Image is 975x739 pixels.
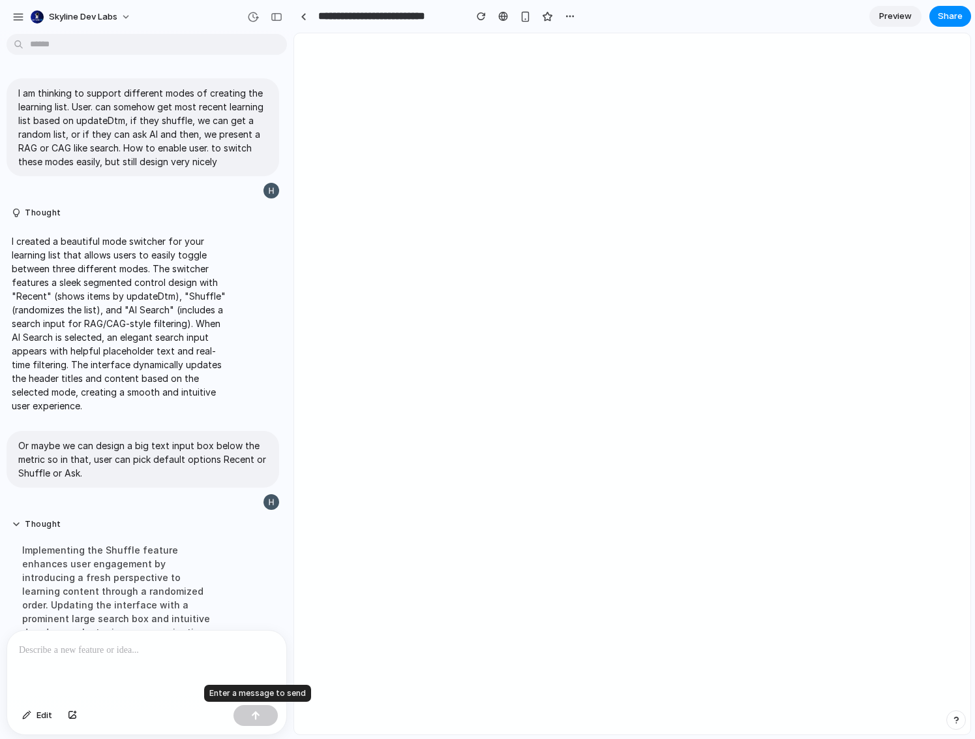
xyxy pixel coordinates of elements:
[18,439,267,480] p: Or maybe we can design a big text input box below the metric so in that, user can pick default op...
[16,705,59,726] button: Edit
[204,685,311,702] div: Enter a message to send
[49,10,117,24] span: Skyline Dev Labs
[18,86,267,168] p: I am thinking to support different modes of creating the learning list. User. can somehow get mos...
[12,234,230,413] p: I created a beautiful mode switcher for your learning list that allows users to easily toggle bet...
[25,7,138,27] button: Skyline Dev Labs
[869,6,922,27] a: Preview
[938,10,963,23] span: Share
[929,6,971,27] button: Share
[879,10,912,23] span: Preview
[37,709,52,722] span: Edit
